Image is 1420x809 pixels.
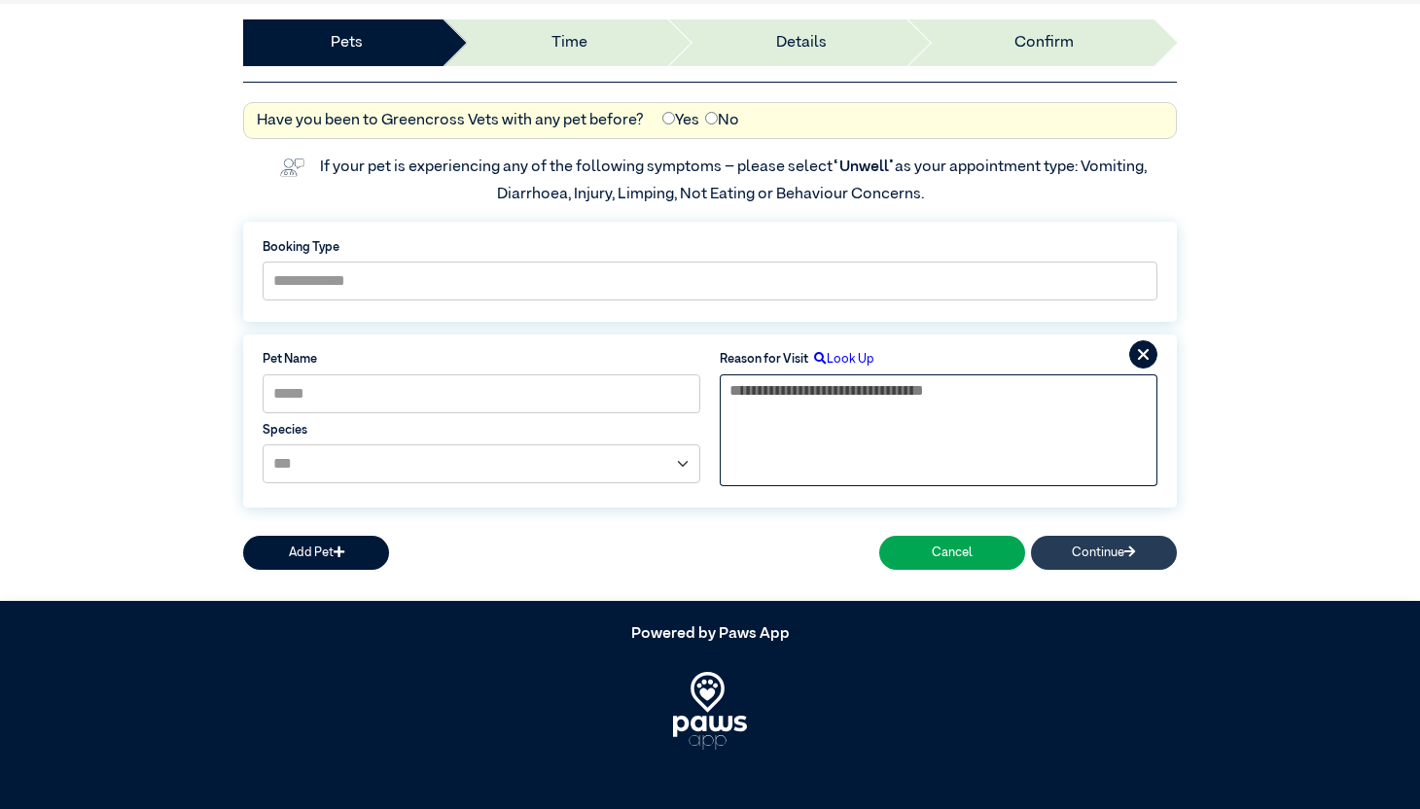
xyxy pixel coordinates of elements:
[320,159,1150,202] label: If your pet is experiencing any of the following symptoms – please select as your appointment typ...
[263,350,700,369] label: Pet Name
[705,109,739,132] label: No
[243,536,389,570] button: Add Pet
[879,536,1025,570] button: Cancel
[833,159,895,175] span: “Unwell”
[263,421,700,440] label: Species
[1031,536,1177,570] button: Continue
[243,625,1177,644] h5: Powered by Paws App
[673,672,748,750] img: PawsApp
[662,109,699,132] label: Yes
[662,112,675,124] input: Yes
[273,152,310,183] img: vet
[705,112,718,124] input: No
[808,350,874,369] label: Look Up
[720,350,808,369] label: Reason for Visit
[331,31,363,54] a: Pets
[257,109,644,132] label: Have you been to Greencross Vets with any pet before?
[263,238,1157,257] label: Booking Type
